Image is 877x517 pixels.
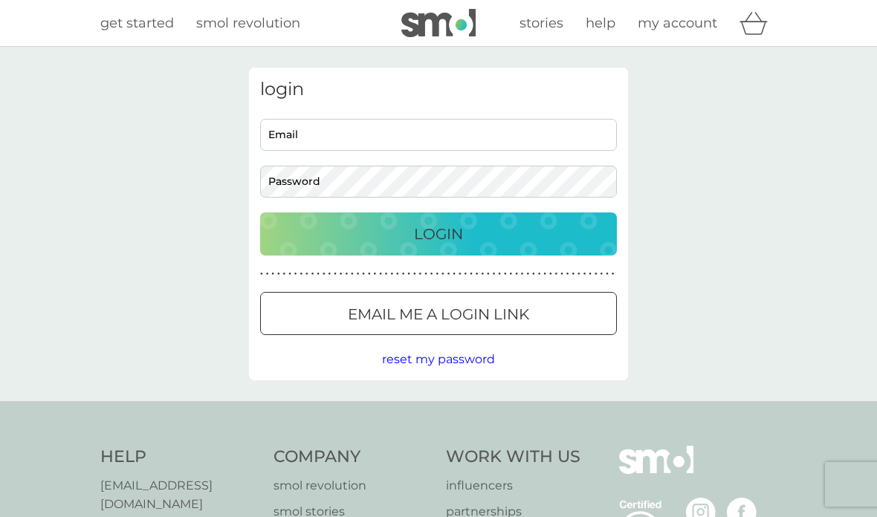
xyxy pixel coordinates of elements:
a: get started [100,13,174,34]
p: ● [515,270,518,278]
p: ● [419,270,422,278]
a: smol revolution [274,476,432,495]
span: stories [520,15,563,31]
p: ● [424,270,427,278]
span: help [586,15,615,31]
p: ● [493,270,496,278]
p: ● [532,270,535,278]
p: ● [379,270,382,278]
p: ● [504,270,507,278]
div: basket [740,8,777,38]
p: ● [560,270,563,278]
p: Email me a login link [348,302,529,326]
p: ● [317,270,320,278]
p: ● [521,270,524,278]
p: ● [345,270,348,278]
button: Login [260,212,617,256]
h4: Company [274,446,432,469]
p: ● [612,270,615,278]
p: Login [414,222,463,246]
p: ● [481,270,484,278]
p: ● [300,270,302,278]
p: ● [266,270,269,278]
p: ● [374,270,377,278]
p: ● [305,270,308,278]
h4: Work With Us [446,446,580,469]
p: ● [362,270,365,278]
p: ● [487,270,490,278]
p: ● [390,270,393,278]
p: ● [329,270,331,278]
p: ● [436,270,438,278]
p: ● [453,270,456,278]
p: ● [283,270,286,278]
a: help [586,13,615,34]
a: smol revolution [196,13,300,34]
img: smol [619,446,693,496]
p: ● [277,270,280,278]
p: ● [288,270,291,278]
p: ● [465,270,467,278]
p: ● [549,270,552,278]
span: my account [638,15,717,31]
p: ● [543,270,546,278]
p: ● [311,270,314,278]
a: influencers [446,476,580,495]
p: ● [583,270,586,278]
p: ● [470,270,473,278]
button: reset my password [382,350,495,369]
h4: Help [100,446,259,469]
a: stories [520,13,563,34]
p: ● [334,270,337,278]
p: ● [271,270,274,278]
p: ● [407,270,410,278]
img: smol [401,9,476,37]
p: ● [447,270,450,278]
p: ● [577,270,580,278]
p: ● [441,270,444,278]
p: ● [572,270,575,278]
p: ● [294,270,297,278]
p: ● [368,270,371,278]
p: ● [606,270,609,278]
p: ● [357,270,360,278]
button: Email me a login link [260,292,617,335]
a: my account [638,13,717,34]
p: ● [351,270,354,278]
p: ● [589,270,592,278]
p: ● [459,270,462,278]
span: reset my password [382,352,495,366]
p: ● [555,270,558,278]
a: [EMAIL_ADDRESS][DOMAIN_NAME] [100,476,259,514]
p: ● [476,270,479,278]
p: ● [413,270,416,278]
h3: login [260,79,617,100]
p: ● [526,270,529,278]
p: ● [323,270,326,278]
p: ● [498,270,501,278]
p: ● [601,270,603,278]
span: get started [100,15,174,31]
p: ● [396,270,399,278]
p: ● [538,270,541,278]
p: ● [260,270,263,278]
p: ● [402,270,405,278]
p: ● [340,270,343,278]
span: smol revolution [196,15,300,31]
p: ● [430,270,433,278]
p: ● [510,270,513,278]
p: ● [566,270,569,278]
p: ● [595,270,598,278]
p: ● [385,270,388,278]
